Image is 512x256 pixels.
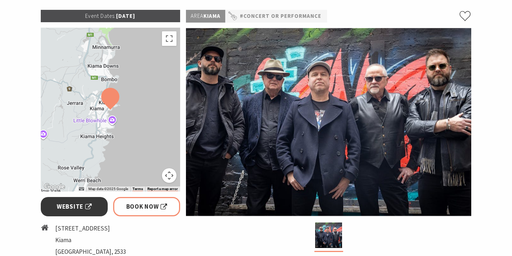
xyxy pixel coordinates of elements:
[88,187,128,191] span: Map data ©2025 Google
[132,187,143,191] a: Terms (opens in new tab)
[162,168,176,183] button: Map camera controls
[147,187,178,191] a: Report a map error
[55,235,126,245] li: Kiama
[79,186,84,192] button: Keyboard shortcuts
[85,12,116,19] span: Event Dates:
[191,12,203,19] span: Area
[57,202,92,212] span: Website
[43,182,67,192] a: Open this area in Google Maps (opens a new window)
[162,31,176,46] button: Toggle fullscreen view
[41,10,180,22] p: [DATE]
[240,12,321,21] a: #Concert or Performance
[126,202,167,212] span: Book Now
[43,182,67,192] img: Google
[315,222,342,248] img: The Angels
[186,28,471,216] img: The Angels
[186,10,225,23] p: Kiama
[113,197,180,216] a: Book Now
[55,224,126,233] li: [STREET_ADDRESS]
[41,197,108,216] a: Website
